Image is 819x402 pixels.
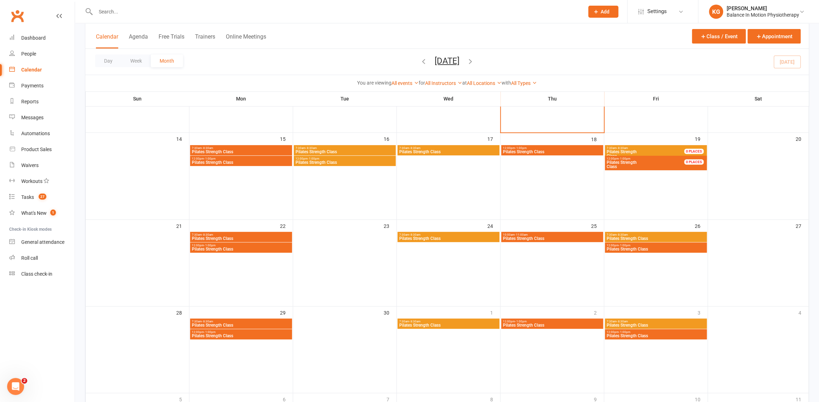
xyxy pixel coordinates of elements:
div: KG [709,5,723,19]
span: Pilates Strength [607,149,637,154]
div: Waivers [21,162,39,168]
div: Roll call [21,255,38,261]
button: Calendar [96,33,118,48]
button: Online Meetings [226,33,266,48]
span: 7:30am [399,233,498,236]
span: 12:00pm [503,320,602,323]
div: 17 [487,133,500,144]
span: 7:30am [191,233,291,236]
a: Waivers [9,157,75,173]
span: - 8:30am [617,147,628,150]
th: Tue [293,91,397,106]
strong: with [502,80,511,86]
a: Tasks 27 [9,189,75,205]
span: - 1:00pm [308,157,319,160]
span: - 1:00pm [619,157,630,160]
span: - 1:00pm [515,320,527,323]
div: 0 PLACES [684,159,704,165]
div: 21 [176,220,189,231]
span: - 1:00pm [204,244,216,247]
span: Settings [647,4,667,19]
div: 20 [796,133,808,144]
span: Pilates Strength Class [503,323,602,327]
span: 7:30am [606,320,705,323]
div: Workouts [21,178,42,184]
th: Sat [708,91,809,106]
span: - 11:00am [515,233,528,236]
div: 16 [384,133,396,144]
span: - 1:00pm [204,157,216,160]
div: 23 [384,220,396,231]
span: Pilates Strength Class [399,323,498,327]
span: 12:00pm [191,157,291,160]
div: 22 [280,220,293,231]
a: Dashboard [9,30,75,46]
span: 1 [50,209,56,216]
span: - 8:30am [202,233,213,236]
div: Tasks [21,194,34,200]
span: 7:30am [606,147,693,150]
span: - 8:30am [202,147,213,150]
a: Roll call [9,250,75,266]
span: Pilates Strength Class [503,236,602,241]
a: Reports [9,94,75,110]
button: Month [151,54,183,67]
button: Agenda [129,33,148,48]
span: Class [606,150,693,158]
span: Add [601,9,609,15]
div: 18 [591,133,604,145]
div: People [21,51,36,57]
span: - 8:30am [617,233,628,236]
div: 26 [695,220,708,231]
div: 25 [591,220,604,231]
span: Class [606,160,693,169]
button: Trainers [195,33,215,48]
span: - 8:30am [202,320,213,323]
a: Messages [9,110,75,126]
button: Free Trials [159,33,184,48]
span: 2 [22,378,27,384]
button: Day [95,54,121,67]
th: Wed [397,91,500,106]
a: People [9,46,75,62]
span: - 1:00pm [204,331,216,334]
span: 7:30am [399,320,498,323]
span: Pilates Strength Class [606,334,705,338]
span: 12:00pm [191,244,291,247]
span: Pilates Strength Class [191,160,291,165]
span: Pilates Strength Class [503,150,602,154]
span: Pilates Strength Class [399,150,498,154]
span: 7:30am [295,147,394,150]
div: [PERSON_NAME] [727,5,799,12]
span: 12:00pm [606,157,693,160]
div: Dashboard [21,35,46,41]
a: Automations [9,126,75,142]
span: 12:00pm [503,147,602,150]
th: Thu [500,91,604,106]
div: Reports [21,99,39,104]
div: 2 [594,306,604,318]
div: Product Sales [21,147,52,152]
div: 19 [695,133,708,144]
span: Pilates Strength Class [606,236,705,241]
span: Pilates Strength Class [191,323,291,327]
a: What's New1 [9,205,75,221]
div: 14 [176,133,189,144]
span: - 1:00pm [515,147,527,150]
a: All Locations [467,80,502,86]
a: Payments [9,78,75,94]
div: 28 [176,306,189,318]
span: 7:30am [399,147,498,150]
a: General attendance kiosk mode [9,234,75,250]
div: 15 [280,133,293,144]
button: Class / Event [692,29,746,44]
span: Pilates Strength Class [191,334,291,338]
span: Pilates Strength Class [606,323,705,327]
div: 30 [384,306,396,318]
button: Appointment [748,29,801,44]
span: 10:00am [503,233,602,236]
button: Add [588,6,618,18]
div: 1 [490,306,500,318]
button: Week [121,54,151,67]
span: Pilates Strength Class [295,150,394,154]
